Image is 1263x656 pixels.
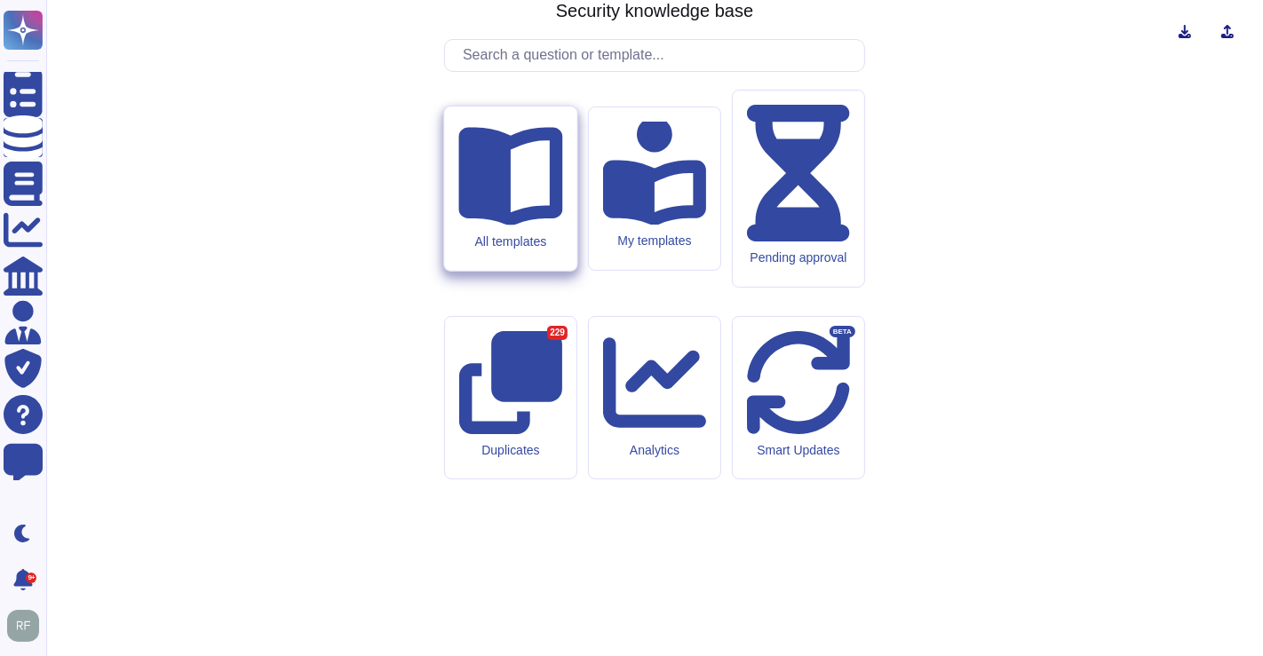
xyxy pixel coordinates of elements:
[603,233,706,249] div: My templates
[747,250,850,265] div: Pending approval
[7,610,39,642] img: user
[459,443,562,458] div: Duplicates
[747,443,850,458] div: Smart Updates
[547,326,568,340] div: 229
[4,606,52,645] button: user
[454,40,864,71] input: Search a question or template...
[458,234,562,249] div: All templates
[26,573,36,583] div: 9+
[830,326,855,338] div: BETA
[603,443,706,458] div: Analytics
